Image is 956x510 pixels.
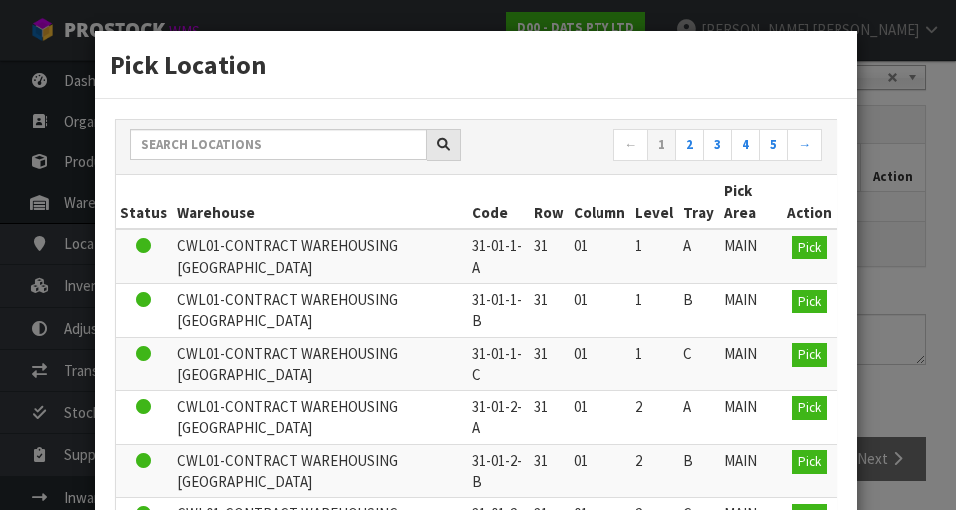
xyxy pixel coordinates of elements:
td: 31 [529,390,569,444]
th: Row [529,175,569,229]
td: 31-01-1-B [467,284,529,338]
a: 2 [675,129,704,161]
a: 1 [647,129,676,161]
a: → [787,129,822,161]
td: 01 [569,390,630,444]
td: MAIN [719,284,782,338]
td: MAIN [719,337,782,390]
h3: Pick Location [110,46,842,83]
td: MAIN [719,229,782,283]
td: 31-01-2-B [467,444,529,498]
td: 31-01-1-A [467,229,529,283]
td: 31 [529,444,569,498]
th: Pick Area [719,175,782,229]
button: Pick [792,290,827,314]
td: CWL01-CONTRACT WAREHOUSING [GEOGRAPHIC_DATA] [172,444,467,498]
th: Code [467,175,529,229]
td: 01 [569,284,630,338]
button: Pick [792,343,827,367]
a: 5 [759,129,788,161]
span: Pick [798,239,821,256]
button: Pick [792,450,827,474]
span: Pick [798,346,821,363]
td: 01 [569,444,630,498]
td: A [678,229,719,283]
td: B [678,444,719,498]
td: MAIN [719,390,782,444]
td: 31 [529,284,569,338]
td: A [678,390,719,444]
td: CWL01-CONTRACT WAREHOUSING [GEOGRAPHIC_DATA] [172,337,467,390]
span: Pick [798,293,821,310]
th: Warehouse [172,175,467,229]
span: Pick [798,453,821,470]
th: Action [782,175,836,229]
td: CWL01-CONTRACT WAREHOUSING [GEOGRAPHIC_DATA] [172,284,467,338]
td: 01 [569,229,630,283]
td: C [678,337,719,390]
button: Pick [792,236,827,260]
td: 1 [630,284,678,338]
td: 31 [529,337,569,390]
button: Pick [792,396,827,420]
th: Status [116,175,172,229]
td: 01 [569,337,630,390]
th: Tray [678,175,719,229]
td: 31 [529,229,569,283]
a: 4 [731,129,760,161]
td: 1 [630,337,678,390]
td: 2 [630,390,678,444]
td: 1 [630,229,678,283]
td: 2 [630,444,678,498]
td: B [678,284,719,338]
input: Search locations [130,129,427,160]
td: 31-01-1-C [467,337,529,390]
th: Column [569,175,630,229]
nav: Page navigation [491,129,822,164]
td: CWL01-CONTRACT WAREHOUSING [GEOGRAPHIC_DATA] [172,229,467,283]
a: 3 [703,129,732,161]
td: 31-01-2-A [467,390,529,444]
th: Level [630,175,678,229]
span: Pick [798,399,821,416]
a: ← [613,129,648,161]
td: CWL01-CONTRACT WAREHOUSING [GEOGRAPHIC_DATA] [172,390,467,444]
td: MAIN [719,444,782,498]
